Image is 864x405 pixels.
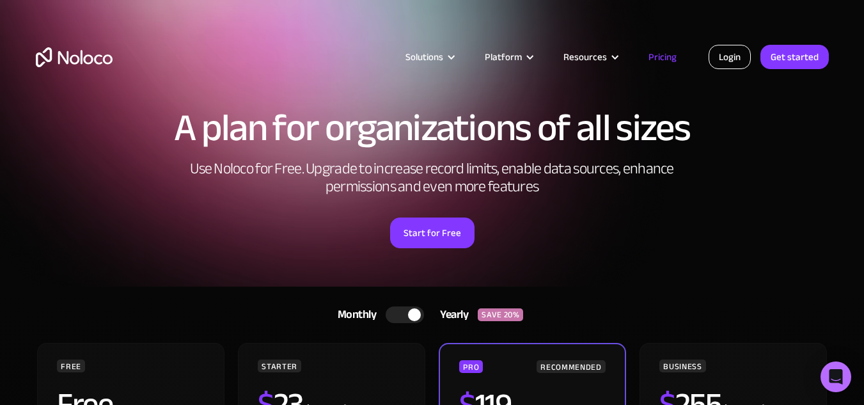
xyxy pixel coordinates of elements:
a: Login [709,45,751,69]
h2: Use Noloco for Free. Upgrade to increase record limits, enable data sources, enhance permissions ... [177,160,688,196]
div: Platform [485,49,522,65]
div: BUSINESS [659,360,705,372]
div: Monthly [322,305,386,324]
div: RECOMMENDED [537,360,605,373]
div: FREE [57,360,85,372]
h1: A plan for organizations of all sizes [36,109,829,147]
a: home [36,47,113,67]
div: Solutions [405,49,443,65]
div: Solutions [389,49,469,65]
div: Resources [563,49,607,65]
div: PRO [459,360,483,373]
a: Get started [760,45,829,69]
div: SAVE 20% [478,308,523,321]
div: Open Intercom Messenger [821,361,851,392]
div: Resources [547,49,632,65]
div: Yearly [424,305,478,324]
a: Pricing [632,49,693,65]
div: Platform [469,49,547,65]
a: Start for Free [390,218,475,248]
div: STARTER [258,360,301,372]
